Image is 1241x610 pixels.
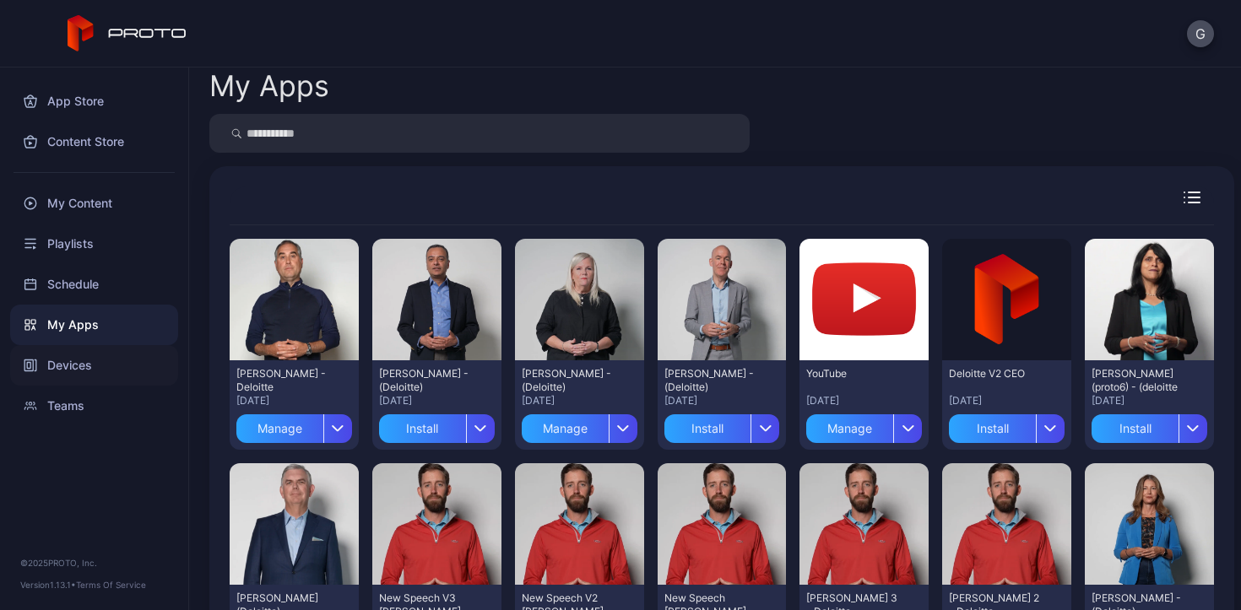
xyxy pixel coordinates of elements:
[1092,394,1207,408] div: [DATE]
[209,72,329,100] div: My Apps
[806,414,893,443] div: Manage
[10,264,178,305] a: Schedule
[1092,367,1184,394] div: Beena (proto6) - (deloitte
[10,121,178,162] a: Content Store
[949,414,1036,443] div: Install
[522,414,609,443] div: Manage
[76,580,146,590] a: Terms Of Service
[949,367,1042,381] div: Deloitte V2 CEO
[236,394,352,408] div: [DATE]
[10,224,178,264] a: Playlists
[522,367,615,394] div: Heather Stockton - (Deloitte)
[20,556,168,570] div: © 2025 PROTO, Inc.
[10,81,178,121] a: App Store
[664,414,751,443] div: Install
[522,394,637,408] div: [DATE]
[236,367,329,394] div: Lou - Deloitte
[379,408,495,443] button: Install
[379,414,466,443] div: Install
[806,394,922,408] div: [DATE]
[806,367,899,381] div: YouTube
[1187,20,1214,47] button: G
[379,394,495,408] div: [DATE]
[949,408,1065,443] button: Install
[10,345,178,386] a: Devices
[10,386,178,426] a: Teams
[664,394,780,408] div: [DATE]
[10,183,178,224] a: My Content
[20,580,76,590] span: Version 1.13.1 •
[236,414,323,443] div: Manage
[522,408,637,443] button: Manage
[806,408,922,443] button: Manage
[10,305,178,345] a: My Apps
[1092,414,1179,443] div: Install
[379,367,472,394] div: Nitin Mittal - (Deloitte)
[949,394,1065,408] div: [DATE]
[664,367,757,394] div: Nicolai Andersen - (Deloitte)
[1092,408,1207,443] button: Install
[236,408,352,443] button: Manage
[664,408,780,443] button: Install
